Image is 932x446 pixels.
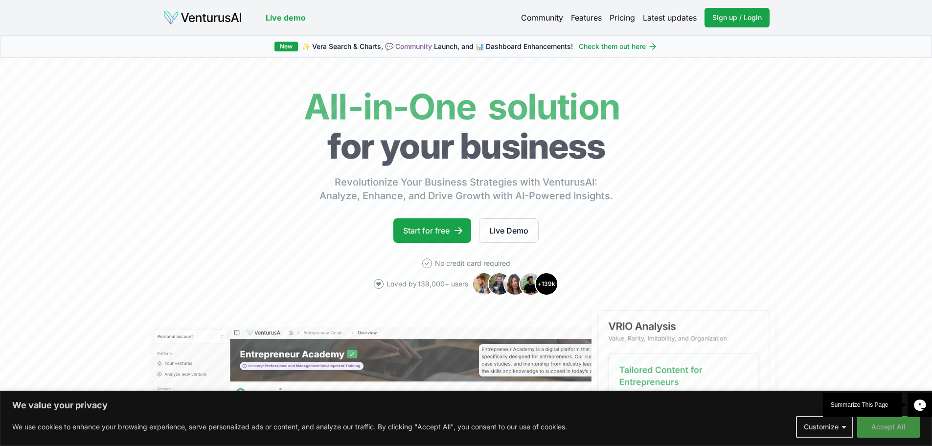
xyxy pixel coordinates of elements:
button: Customize [796,416,853,438]
a: Check them out here [579,42,658,51]
a: Start for free [393,218,471,243]
img: logo [163,10,242,25]
img: Avatar 3 [503,272,527,296]
button: Accept All [857,416,920,438]
a: Features [571,12,602,23]
a: Community [521,12,563,23]
a: Sign up / Login [705,8,770,27]
span: Sign up / Login [712,13,762,23]
p: We value your privacy [12,399,920,411]
a: Live Demo [479,218,539,243]
a: Pricing [610,12,635,23]
div: New [274,42,298,51]
img: Avatar 4 [519,272,543,296]
a: Latest updates [643,12,697,23]
span: ✨ Vera Search & Charts, 💬 Launch, and 📊 Dashboard Enhancements! [302,42,573,51]
p: We use cookies to enhance your browsing experience, serve personalized ads or content, and analyz... [12,421,567,433]
img: Avatar 1 [472,272,496,296]
img: Avatar 2 [488,272,511,296]
a: Community [395,42,432,50]
a: Live demo [266,12,306,23]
